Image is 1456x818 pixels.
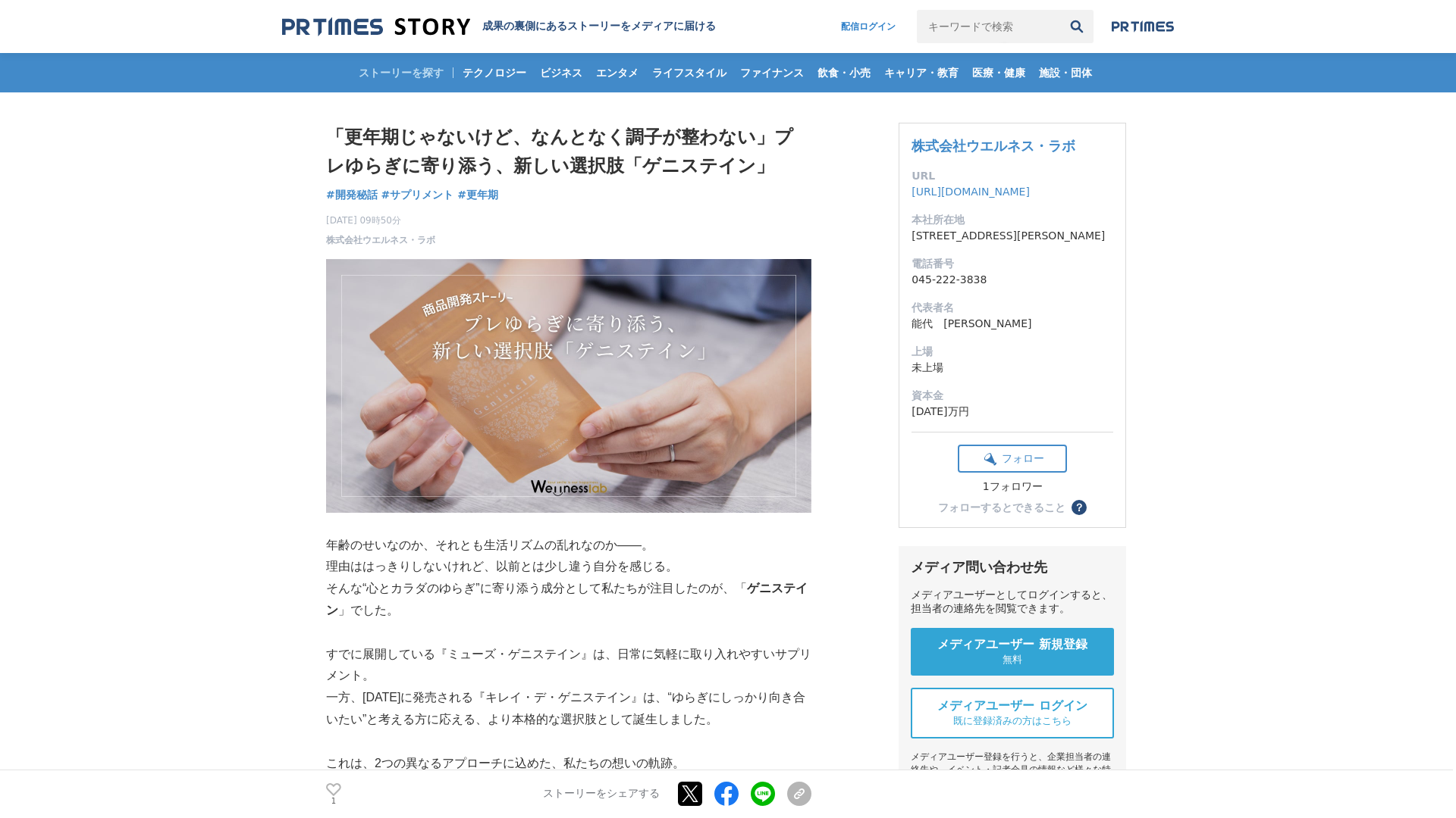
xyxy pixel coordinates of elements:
[534,53,588,92] a: ビジネス
[912,272,1113,288] dd: 045-222-3838
[326,687,811,731] p: 一方、[DATE]に発売される『キレイ・デ・ゲニステイン』は、“ゆらぎにしっかり向き合いたい”と考える方に応える、より本格的な選択肢として誕生しました。
[326,556,811,578] p: 理由ははっきりしないけれど、以前とは少し違う自分を感じる。
[457,53,532,92] a: テクノロジー
[1060,10,1094,43] button: 検索
[966,53,1031,92] a: 医療・健康
[958,445,1067,473] button: フォロー
[912,316,1113,332] dd: 能代 [PERSON_NAME]
[911,558,1114,576] div: メディア問い合わせ先
[912,186,1030,198] a: [URL][DOMAIN_NAME]
[912,256,1113,272] dt: 電話番号
[326,187,378,203] a: #開発秘話
[543,788,660,801] p: ストーリーをシェアする
[326,123,811,181] h1: 「更年期じゃないけど、なんとなく調子が整わない」プレゆらぎに寄り添う、新しい選択肢「ゲニステイン」
[381,187,454,203] a: #サプリメント
[937,698,1087,714] span: メディアユーザー ログイン
[826,10,911,43] a: 配信ログイン
[326,188,378,201] span: #開発秘話
[1112,20,1174,33] img: prtimes
[917,10,1060,43] input: キーワードで検索
[326,798,341,805] p: 1
[953,714,1072,728] span: 既に登録済みの方はこちら
[482,20,716,33] h2: 成果の裏側にあるストーリーをメディアに届ける
[326,644,811,688] p: すでに展開している『ミューズ・ゲニステイン』は、日常に気軽に取り入れやすいサプリメント。
[734,66,810,80] span: ファイナンス
[326,535,811,557] p: 年齢のせいなのか、それとも生活リズムの乱れなのか――。
[912,168,1113,184] dt: URL
[912,212,1113,228] dt: 本社所在地
[534,66,588,80] span: ビジネス
[282,17,470,37] img: 成果の裏側にあるストーリーをメディアに届ける
[326,753,811,775] p: これは、2つの異なるアプローチに込めた、私たちの想いの軌跡。
[911,688,1114,738] a: メディアユーザー ログイン 既に登録済みの方はこちら
[878,66,965,80] span: キャリア・教育
[912,404,1113,420] dd: [DATE]万円
[1033,53,1098,92] a: 施設・団体
[912,228,1113,244] dd: [STREET_ADDRESS][PERSON_NAME]
[911,751,1114,815] div: メディアユーザー登録を行うと、企業担当者の連絡先や、イベント・記者会見の情報など様々な特記情報を閲覧できます。 ※内容はストーリー・プレスリリースにより異なります。
[912,138,1075,154] a: 株式会社ウエルネス・ラボ
[958,480,1067,494] div: 1フォロワー
[1072,500,1087,515] button: ？
[911,589,1114,616] div: メディアユーザーとしてログインすると、担当者の連絡先を閲覧できます。
[326,233,435,247] a: 株式会社ウエルネス・ラボ
[912,300,1113,316] dt: 代表者名
[381,188,454,201] span: #サプリメント
[457,66,532,80] span: テクノロジー
[282,17,716,37] a: 成果の裏側にあるストーリーをメディアに届ける 成果の裏側にあるストーリーをメディアに届ける
[912,360,1113,376] dd: 未上場
[326,214,435,227] span: [DATE] 09時50分
[1074,502,1084,513] span: ？
[457,188,498,201] span: #更年期
[326,578,811,622] p: そんな“心とカラダのゆらぎ”に寄り添う成分として私たちが注目したのが、「 」でした。
[1003,653,1022,667] span: 無料
[911,628,1114,676] a: メディアユーザー 新規登録 無料
[811,66,877,80] span: 飲食・小売
[938,502,1065,513] div: フォローするとできること
[912,344,1113,360] dt: 上場
[811,53,877,92] a: 飲食・小売
[734,53,810,92] a: ファイナンス
[1033,66,1098,80] span: 施設・団体
[457,187,498,203] a: #更年期
[937,637,1087,653] span: メディアユーザー 新規登録
[326,582,808,617] strong: ゲニステイン
[878,53,965,92] a: キャリア・教育
[590,53,645,92] a: エンタメ
[326,259,811,513] img: thumbnail_b0089fe0-73f0-11f0-aab0-07febd24d75d.png
[590,66,645,80] span: エンタメ
[646,53,733,92] a: ライフスタイル
[966,66,1031,80] span: 医療・健康
[912,388,1113,404] dt: 資本金
[646,66,733,80] span: ライフスタイル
